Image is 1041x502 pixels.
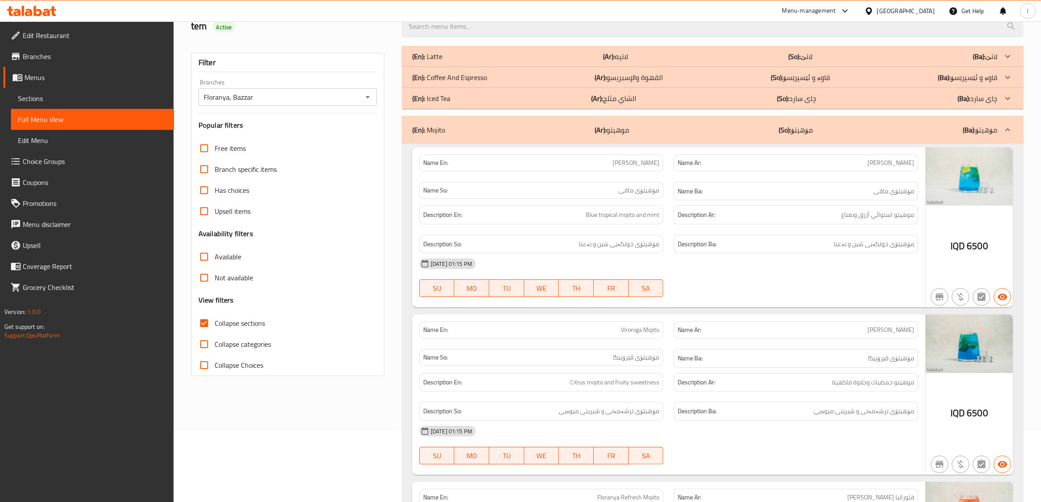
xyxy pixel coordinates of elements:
span: TU [493,450,521,462]
span: مۆهیتۆی خولگەیی شین و نەعنا [834,239,914,250]
a: Edit Restaurant [3,25,174,46]
span: 6500 [967,404,988,422]
span: WE [528,450,556,462]
button: WE [524,279,559,297]
div: Filter [198,53,377,72]
span: مۆهیتۆی خولگەیی شین و نەعنا [579,239,659,250]
div: (En): Latte(Ar):لاتيه(So):لاتێ(Ba):لاتێ [402,46,1024,67]
div: (En): Coffee And Espresso(Ar):القهوة والإسبريسو(So):قاوە و ئێسپرێسۆ(Ba):قاوە و ئێسپرێسۆ [402,67,1024,88]
span: WE [528,282,556,295]
a: Edit Menu [11,130,174,151]
span: مۆهیتۆی ماڤی [619,186,659,195]
span: [DATE] 01:15 PM [427,260,476,268]
strong: Name Ba: [678,186,703,197]
div: [GEOGRAPHIC_DATA] [877,6,935,16]
span: Branch specific items [215,164,277,174]
span: Edit Menu [18,135,167,146]
button: SU [419,447,455,464]
p: لاتيه [603,51,628,62]
strong: Description So: [423,406,462,417]
span: Blue tropical mojito and mint [586,209,659,220]
span: Not available [215,272,253,283]
span: Collapse categories [215,339,271,349]
p: Mojito [412,125,445,135]
span: SA [632,450,660,462]
p: مۆهیتۆ [779,125,813,135]
a: Sections [11,88,174,109]
span: Active [212,23,235,31]
a: Support.OpsPlatform [4,330,60,341]
span: IQD [950,404,965,422]
button: Available [994,288,1011,306]
b: (So): [788,50,801,63]
a: Full Menu View [11,109,174,130]
p: چای سارد [957,93,997,104]
span: TH [562,450,590,462]
span: Floranya Refresh Mojito [597,493,659,502]
a: Upsell [3,235,174,256]
a: Branches [3,46,174,67]
strong: Description Ba: [678,406,717,417]
span: Menu disclaimer [23,219,167,230]
span: Choice Groups [23,156,167,167]
span: Citrus mojito and fruity sweetness [570,377,659,388]
button: Not branch specific item [931,456,948,473]
strong: Name En: [423,158,448,167]
strong: Description So: [423,239,462,250]
span: SU [423,282,451,295]
span: IQD [950,237,965,254]
p: القهوة والإسبريسو [595,72,663,83]
p: Latte [412,51,442,62]
img: FloranyaVironiga_MojitoMa638954398418181573.jpg [926,314,1013,373]
b: (Ba): [938,71,950,84]
button: TU [489,279,524,297]
p: Coffee And Espresso [412,72,487,83]
h3: Availability filters [198,229,253,239]
span: [PERSON_NAME] [867,158,914,167]
button: MO [454,279,489,297]
span: Full Menu View [18,114,167,125]
button: Available [994,456,1011,473]
h3: View filters [198,295,234,305]
strong: Name Ar: [678,325,701,335]
strong: Name En: [423,325,448,335]
strong: Description En: [423,377,462,388]
span: FR [597,282,625,295]
button: TU [489,447,524,464]
button: Purchased item [952,456,969,473]
button: Open [362,91,374,103]
span: مۆهیتۆی ترشەمەنی و شیرینی میوەیی [814,406,914,417]
button: MO [454,447,489,464]
button: WE [524,447,559,464]
div: Active [212,22,235,32]
span: Sections [18,93,167,104]
strong: Description Ar: [678,209,715,220]
span: Version: [4,306,26,317]
span: مۆهیتۆی ترشەمەنی و شیرینی میوەیی [559,406,659,417]
button: SU [419,279,455,297]
span: [PERSON_NAME] [613,158,659,167]
p: قاوە و ئێسپرێسۆ [938,72,997,83]
a: Grocery Checklist [3,277,174,298]
b: (En): [412,123,425,136]
span: FR [597,450,625,462]
input: search [402,15,1024,38]
span: Coupons [23,177,167,188]
strong: Name Ar: [678,158,701,167]
span: SA [632,282,660,295]
strong: Name So: [423,186,448,195]
span: Collapse sections [215,318,265,328]
b: (Ba): [963,123,975,136]
b: (So): [777,92,790,105]
span: MO [458,450,486,462]
b: (Ba): [957,92,970,105]
b: (En): [412,71,425,84]
span: MO [458,282,486,295]
span: [DATE] 01:15 PM [427,427,476,436]
span: Grocery Checklist [23,282,167,293]
b: (Ar): [595,123,606,136]
span: Edit Restaurant [23,30,167,41]
span: مۆهیتۆی ماڤی [874,186,914,197]
span: [PERSON_NAME] [867,325,914,335]
span: SU [423,450,451,462]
